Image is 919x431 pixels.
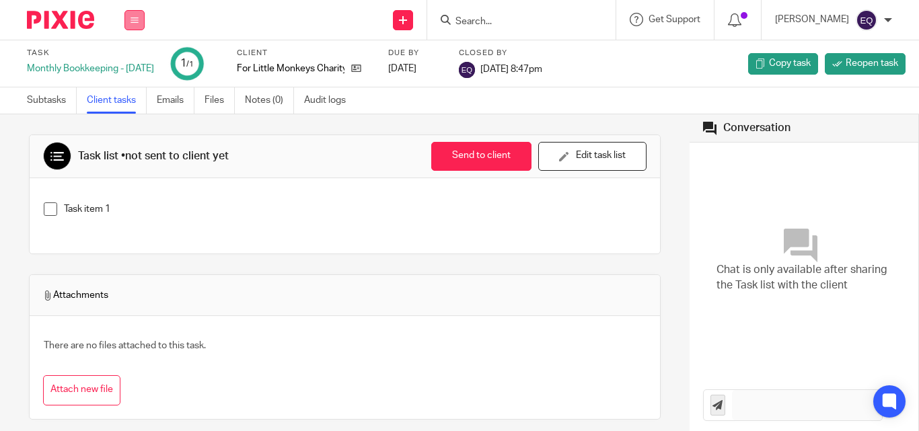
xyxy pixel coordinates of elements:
[44,341,206,350] span: There are no files attached to this task.
[480,65,542,74] span: [DATE] 8:47pm
[43,288,108,302] span: Attachments
[27,48,154,58] label: Task
[27,87,77,114] a: Subtasks
[825,53,906,75] a: Reopen task
[125,151,229,161] span: not sent to client yet
[180,56,194,71] div: 1
[64,202,646,216] p: Task item 1
[186,61,194,68] small: /1
[388,48,442,58] label: Due by
[723,121,791,135] div: Conversation
[846,56,898,70] span: Reopen task
[454,16,575,28] input: Search
[538,142,647,171] button: Edit task list
[459,48,542,58] label: Closed by
[27,11,94,29] img: Pixie
[205,87,235,114] a: Files
[856,9,877,31] img: svg%3E
[43,375,120,405] button: Attach new file
[304,87,356,114] a: Audit logs
[769,56,811,70] span: Copy task
[388,62,442,75] div: [DATE]
[157,87,194,114] a: Emails
[245,87,294,114] a: Notes (0)
[237,62,344,75] p: For Little Monkeys Charity
[748,53,818,75] a: Copy task
[27,62,154,75] div: Monthly Bookkeeping - [DATE]
[649,15,700,24] span: Get Support
[431,142,531,171] button: Send to client
[87,87,147,114] a: Client tasks
[716,262,892,294] span: Chat is only available after sharing the Task list with the client
[78,149,229,163] div: Task list •
[775,13,849,26] p: [PERSON_NAME]
[237,48,371,58] label: Client
[459,62,475,78] img: svg%3E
